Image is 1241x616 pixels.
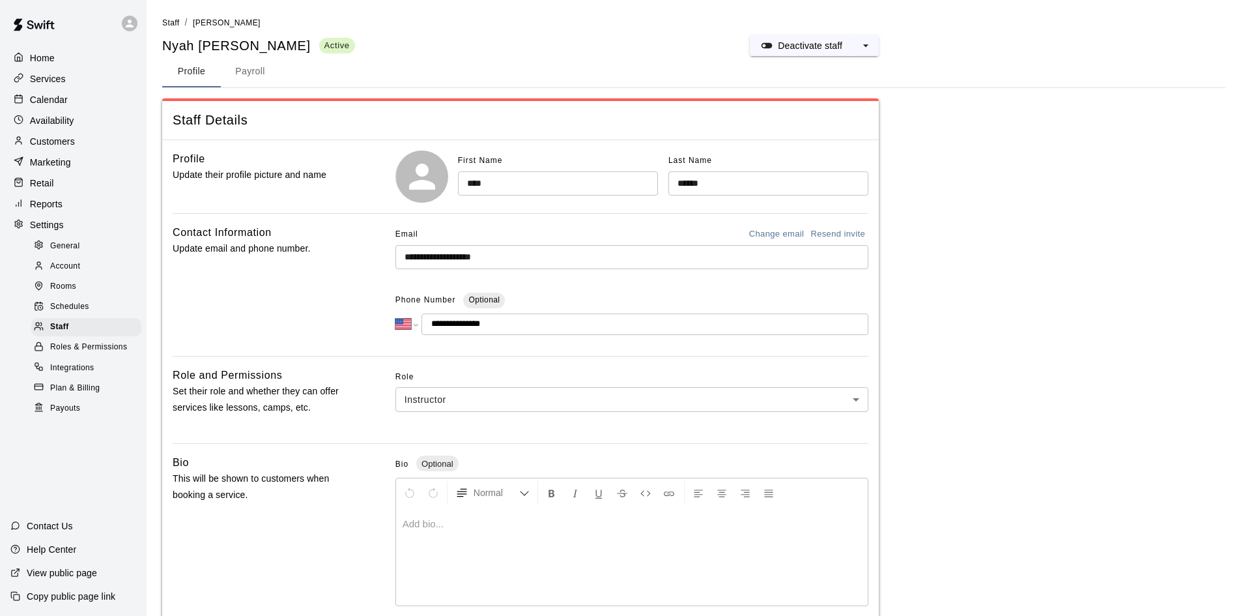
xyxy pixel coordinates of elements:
div: Roles & Permissions [31,338,141,357]
span: Role [395,367,868,388]
a: Services [10,69,136,89]
button: select merge strategy [853,35,879,56]
span: Phone Number [395,290,456,311]
h6: Role and Permissions [173,367,282,384]
div: Account [31,257,141,276]
p: Retail [30,177,54,190]
div: Instructor [395,387,868,411]
button: Undo [399,481,421,505]
span: Payouts [50,402,80,415]
a: Settings [10,215,136,235]
span: Roles & Permissions [50,341,127,354]
p: Services [30,72,66,85]
div: Schedules [31,298,141,316]
button: Format Strikethrough [611,481,633,505]
a: Staff [31,317,147,338]
p: This will be shown to customers when booking a service. [173,471,354,503]
button: Insert Code [635,481,657,505]
button: Format Italics [564,481,586,505]
div: General [31,237,141,256]
button: Right Align [734,481,756,505]
button: Insert Link [658,481,680,505]
button: Center Align [711,481,733,505]
a: Integrations [31,358,147,378]
span: Staff [50,321,69,334]
a: Payouts [31,398,147,418]
div: split button [750,35,879,56]
div: Payouts [31,400,141,418]
p: Contact Us [27,520,73,533]
h6: Contact Information [173,224,272,241]
button: Format Underline [588,481,610,505]
div: Staff [31,318,141,336]
div: Customers [10,132,136,151]
a: Calendar [10,90,136,110]
button: Change email [746,224,808,244]
span: Integrations [50,362,94,375]
div: Plan & Billing [31,379,141,398]
button: Payroll [221,56,279,87]
span: First Name [458,156,503,165]
a: Plan & Billing [31,378,147,398]
p: Calendar [30,93,68,106]
h6: Bio [173,454,189,471]
p: Home [30,51,55,65]
div: staff form tabs [162,56,1225,87]
nav: breadcrumb [162,16,1225,30]
p: Reports [30,198,63,211]
a: Availability [10,111,136,130]
span: General [50,240,80,253]
span: [PERSON_NAME] [193,18,261,27]
button: Left Align [687,481,709,505]
a: Schedules [31,297,147,317]
p: Settings [30,218,64,231]
p: Deactivate staff [778,39,842,52]
button: Justify Align [758,481,780,505]
span: Staff [162,18,179,27]
p: Customers [30,135,75,148]
p: Update their profile picture and name [173,167,354,183]
span: Optional [416,459,458,469]
p: Set their role and whether they can offer services like lessons, camps, etc. [173,383,354,416]
span: Account [50,260,80,273]
button: Profile [162,56,221,87]
span: Optional [468,295,500,304]
a: Retail [10,173,136,193]
span: Email [395,224,418,245]
h6: Profile [173,151,205,168]
button: Deactivate staff [750,35,853,56]
p: Marketing [30,156,71,169]
span: Rooms [50,280,76,293]
button: Redo [422,481,444,505]
p: Help Center [27,543,76,556]
a: Staff [162,17,179,27]
span: Bio [395,460,408,469]
span: Normal [474,486,519,499]
a: Rooms [31,277,147,297]
div: Nyah [PERSON_NAME] [162,37,355,55]
a: Roles & Permissions [31,338,147,358]
p: Copy public page link [27,590,115,603]
span: Active [319,40,355,51]
button: Formatting Options [450,481,535,505]
button: Resend invite [807,224,868,244]
a: General [31,236,147,256]
span: Plan & Billing [50,382,100,395]
span: Schedules [50,301,89,314]
p: Availability [30,114,74,127]
p: View public page [27,566,97,579]
div: Integrations [31,359,141,377]
a: Marketing [10,153,136,172]
a: Home [10,48,136,68]
span: Last Name [668,156,712,165]
a: Account [31,256,147,276]
a: Reports [10,194,136,214]
p: Update email and phone number. [173,241,354,257]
